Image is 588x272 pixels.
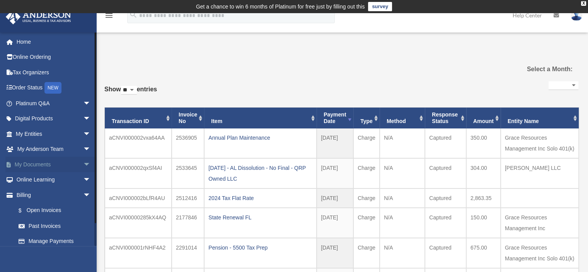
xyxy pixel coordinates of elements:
td: Captured [425,158,466,188]
div: Pension - 5500 Tax Prep [208,242,312,253]
td: 350.00 [466,128,501,158]
td: 2536905 [172,128,204,158]
a: Home [5,34,102,50]
td: 675.00 [466,238,501,268]
td: Charge [353,188,380,208]
th: Invoice No: activate to sort column ascending [172,108,204,128]
td: 2512416 [172,188,204,208]
td: 2177846 [172,208,204,238]
a: Online Learningarrow_drop_down [5,172,102,188]
div: NEW [44,82,61,94]
th: Response Status: activate to sort column ascending [425,108,466,128]
td: N/A [380,188,425,208]
label: Select a Month: [505,64,573,75]
a: Digital Productsarrow_drop_down [5,111,102,127]
a: $Open Invoices [11,203,102,219]
a: Platinum Q&Aarrow_drop_down [5,96,102,111]
th: Payment Date: activate to sort column ascending [317,108,353,128]
td: [DATE] [317,128,353,158]
td: 2533645 [172,158,204,188]
a: Billingarrow_drop_down [5,187,102,203]
td: [DATE] [317,238,353,268]
span: arrow_drop_down [83,96,99,111]
a: My Documentsarrow_drop_down [5,157,102,172]
td: Grace Resources Management Inc [501,208,579,238]
td: Captured [425,188,466,208]
td: Captured [425,238,466,268]
td: Grace Resources Management Inc Solo 401(k) [501,238,579,268]
th: Transaction ID: activate to sort column ascending [105,108,172,128]
span: arrow_drop_down [83,126,99,142]
span: arrow_drop_down [83,172,99,188]
a: My Entitiesarrow_drop_down [5,126,102,142]
td: Charge [353,158,380,188]
span: $ [23,206,27,216]
th: Method: activate to sort column ascending [380,108,425,128]
a: survey [368,2,392,11]
img: Anderson Advisors Platinum Portal [3,9,73,24]
th: Item: activate to sort column ascending [204,108,317,128]
td: aCNVI000002vxa64AA [105,128,172,158]
div: Annual Plan Maintenance [208,132,312,143]
div: [DATE] - AL Dissolution - No Final - QRP Owned LLC [208,163,312,184]
td: Charge [353,208,380,238]
span: arrow_drop_down [83,111,99,127]
td: Captured [425,208,466,238]
a: Online Ordering [5,50,102,65]
td: aCNVI000002qxSf4AI [105,158,172,188]
td: aCNVI000001rNHF4A2 [105,238,172,268]
td: 2,863.35 [466,188,501,208]
select: Showentries [121,86,137,95]
th: Type: activate to sort column ascending [353,108,380,128]
td: [DATE] [317,208,353,238]
td: [DATE] [317,188,353,208]
i: search [129,10,138,19]
img: User Pic [571,10,582,21]
td: Grace Resources Management Inc Solo 401(k) [501,128,579,158]
td: [DATE] [317,158,353,188]
td: [PERSON_NAME] LLC [501,158,579,188]
a: Tax Organizers [5,65,102,80]
td: N/A [380,158,425,188]
span: arrow_drop_down [83,157,99,173]
a: Manage Payments [11,234,102,249]
td: 2291014 [172,238,204,268]
td: Captured [425,128,466,158]
a: menu [104,14,114,20]
td: N/A [380,238,425,268]
label: Show entries [104,84,157,103]
td: Charge [353,128,380,158]
td: 304.00 [466,158,501,188]
td: aCNVI00000285kX4AQ [105,208,172,238]
a: Order StatusNEW [5,80,102,96]
i: menu [104,11,114,20]
td: N/A [380,128,425,158]
td: Charge [353,238,380,268]
span: arrow_drop_down [83,187,99,203]
div: close [581,1,586,6]
th: Entity Name: activate to sort column ascending [501,108,579,128]
th: Amount: activate to sort column ascending [466,108,501,128]
span: arrow_drop_down [83,142,99,157]
a: My Anderson Teamarrow_drop_down [5,142,102,157]
div: State Renewal FL [208,212,312,223]
td: N/A [380,208,425,238]
a: Past Invoices [11,218,99,234]
td: 150.00 [466,208,501,238]
div: Get a chance to win 6 months of Platinum for free just by filling out this [196,2,365,11]
div: 2024 Tax Flat Rate [208,193,312,204]
td: aCNVI000002bLfR4AU [105,188,172,208]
